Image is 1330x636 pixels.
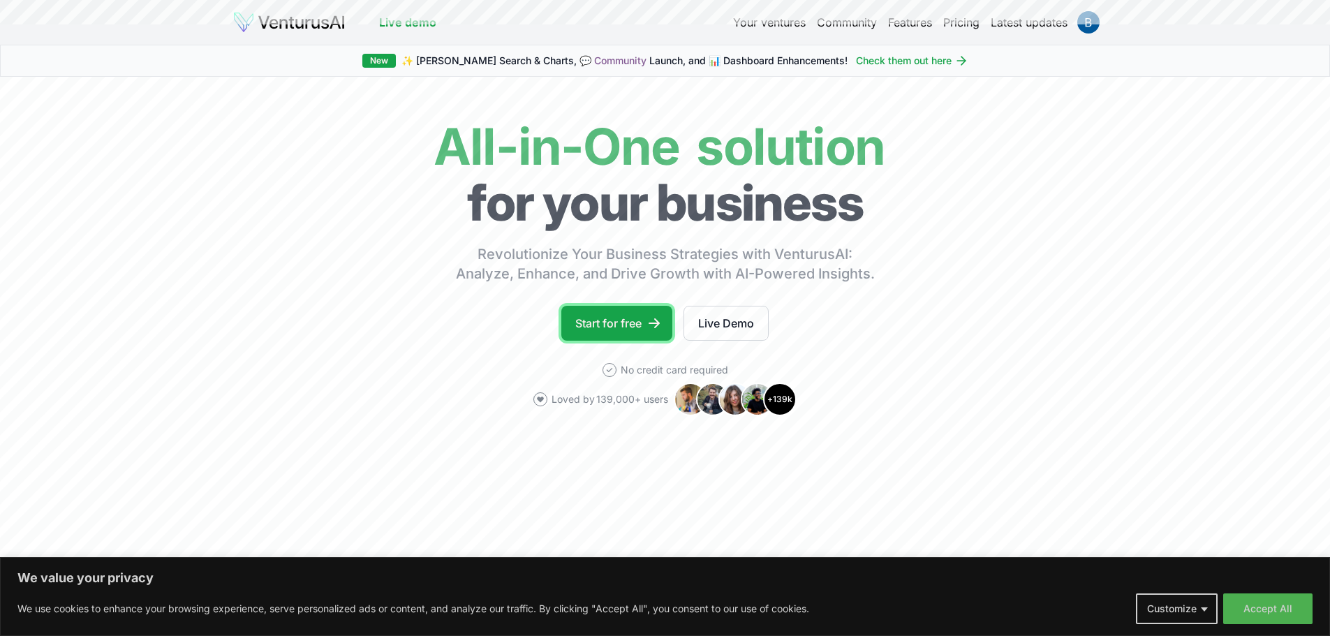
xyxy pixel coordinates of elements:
[684,306,769,341] a: Live Demo
[17,600,809,617] p: We use cookies to enhance your browsing experience, serve personalized ads or content, and analyz...
[718,383,752,416] img: Avatar 3
[17,570,1313,586] p: We value your privacy
[594,54,646,66] a: Community
[401,54,848,68] span: ✨ [PERSON_NAME] Search & Charts, 💬 Launch, and 📊 Dashboard Enhancements!
[674,383,707,416] img: Avatar 1
[1223,593,1313,624] button: Accept All
[362,54,396,68] div: New
[741,383,774,416] img: Avatar 4
[561,306,672,341] a: Start for free
[856,54,968,68] a: Check them out here
[1136,593,1218,624] button: Customize
[696,383,730,416] img: Avatar 2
